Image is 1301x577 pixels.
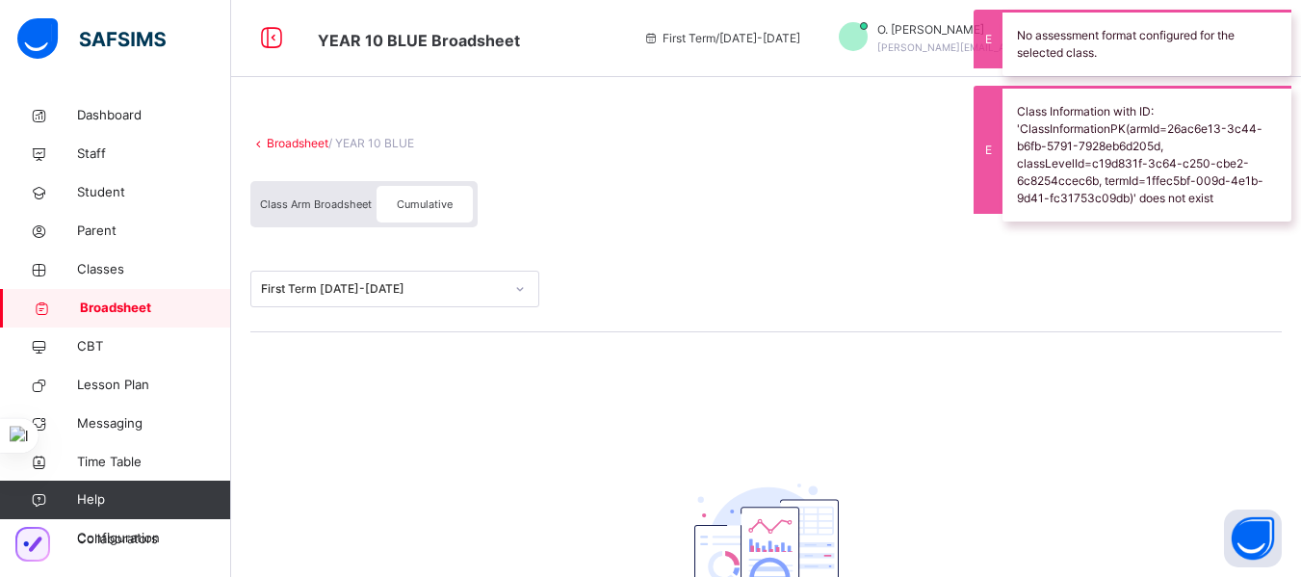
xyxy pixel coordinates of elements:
[77,260,231,279] span: Classes
[77,222,231,241] span: Parent
[397,197,453,211] span: Cumulative
[77,529,230,548] span: Configuration
[77,414,231,433] span: Messaging
[77,144,231,164] span: Staff
[643,30,800,47] span: session/term information
[1002,86,1291,222] div: Class Information with ID: 'ClassInformationPK(armId=26ac6e13-3c44-b6fb-5791-7928eb6d205d, classL...
[77,106,231,125] span: Dashboard
[77,183,231,202] span: Student
[80,299,231,318] span: Broadsheet
[877,21,1213,39] span: O. [PERSON_NAME]
[77,376,231,395] span: Lesson Plan
[260,197,372,211] span: Class Arm Broadsheet
[1224,510,1282,567] button: Open asap
[77,337,231,356] span: CBT
[877,41,1213,53] span: [PERSON_NAME][EMAIL_ADDRESS][PERSON_NAME][DOMAIN_NAME]
[261,280,504,298] div: First Term [DATE]-[DATE]
[1002,10,1291,76] div: No assessment format configured for the selected class.
[77,453,231,472] span: Time Table
[318,31,520,50] span: Class Arm Broadsheet
[328,136,414,150] span: / YEAR 10 BLUE
[77,490,230,510] span: Help
[820,21,1255,56] div: O.Ajayi
[17,18,166,59] img: safsims
[267,136,328,150] a: Broadsheet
